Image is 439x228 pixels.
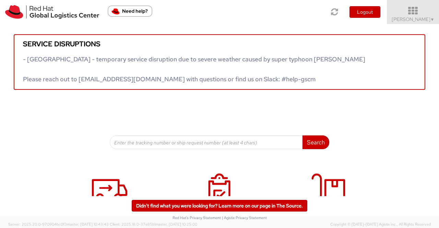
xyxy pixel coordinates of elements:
[222,215,267,220] a: | Agistix Privacy Statement
[23,55,365,83] span: - [GEOGRAPHIC_DATA] - temporary service disruption due to severe weather caused by super typhoon ...
[14,34,425,90] a: Service disruptions - [GEOGRAPHIC_DATA] - temporary service disruption due to severe weather caus...
[349,6,380,18] button: Logout
[132,200,307,212] a: Didn't find what you were looking for? Learn more on our page in The Source.
[8,222,109,227] span: Server: 2025.20.0-970904bc0f3
[67,222,109,227] span: master, [DATE] 10:43:43
[155,222,197,227] span: master, [DATE] 10:25:00
[302,135,329,149] button: Search
[173,215,221,220] a: Red Hat's Privacy Statement
[5,5,99,19] img: rh-logistics-00dfa346123c4ec078e1.svg
[392,16,435,22] span: [PERSON_NAME]
[110,135,303,149] input: Enter the tracking number or ship request number (at least 4 chars)
[330,222,431,227] span: Copyright © [DATE]-[DATE] Agistix Inc., All Rights Reserved
[108,5,152,17] button: Need help?
[430,17,435,22] span: ▼
[23,40,416,48] h5: Service disruptions
[110,222,197,227] span: Client: 2025.18.0-37e85b1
